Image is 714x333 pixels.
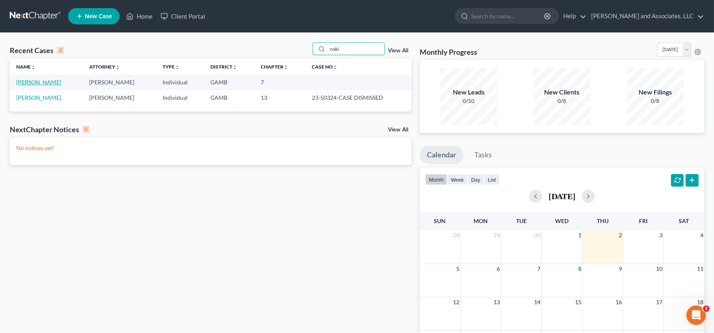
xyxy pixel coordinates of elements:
a: Case Nounfold_more [312,64,338,70]
span: 7 [536,264,541,274]
span: 9 [618,264,623,274]
div: 0/8 [534,97,590,105]
td: GAMB [204,90,254,105]
span: New Case [85,13,112,19]
i: unfold_more [115,65,120,70]
td: GAMB [204,75,254,90]
button: week [447,174,467,185]
p: No notices yet! [16,144,405,152]
span: 10 [655,264,663,274]
span: 8 [577,264,582,274]
span: 30 [533,230,541,240]
span: Wed [555,217,568,224]
span: 18 [696,297,704,307]
span: 14 [533,297,541,307]
button: day [467,174,484,185]
a: Districtunfold_more [210,64,237,70]
i: unfold_more [283,65,288,70]
span: 6 [496,264,501,274]
span: Sat [679,217,689,224]
div: 0/8 [627,97,684,105]
i: unfold_more [333,65,338,70]
span: Thu [597,217,609,224]
td: [PERSON_NAME] [83,90,156,105]
td: Individual [156,75,204,90]
a: Attorneyunfold_more [89,64,120,70]
span: Fri [639,217,648,224]
div: NextChapter Notices [10,125,90,134]
div: New Filings [627,88,684,97]
span: 12 [452,297,460,307]
span: 15 [574,297,582,307]
td: 23-50324-CASE DISMISSED [305,90,412,105]
div: New Clients [534,88,590,97]
a: View All [388,127,408,133]
i: unfold_more [232,65,237,70]
span: 28 [452,230,460,240]
span: 16 [615,297,623,307]
div: 0 [82,126,90,133]
td: [PERSON_NAME] [83,75,156,90]
div: 2 [57,47,64,54]
i: unfold_more [175,65,180,70]
button: list [484,174,500,185]
span: Mon [474,217,488,224]
a: [PERSON_NAME] [16,79,61,86]
a: [PERSON_NAME] [16,94,61,101]
a: Chapterunfold_more [261,64,288,70]
a: View All [388,48,408,54]
button: month [425,174,447,185]
a: Nameunfold_more [16,64,36,70]
h2: [DATE] [549,192,575,200]
span: 1 [577,230,582,240]
span: Tue [516,217,527,224]
input: Search by name... [328,43,384,55]
td: 13 [254,90,305,105]
span: 2 [618,230,623,240]
a: [PERSON_NAME] and Associates, LLC [587,9,704,24]
div: New Leads [440,88,497,97]
td: Individual [156,90,204,105]
span: 4 [699,230,704,240]
span: 29 [493,230,501,240]
span: Sun [434,217,446,224]
i: unfold_more [31,65,36,70]
a: Help [559,9,586,24]
span: 5 [455,264,460,274]
h3: Monthly Progress [420,47,477,57]
div: Recent Cases [10,45,64,55]
a: Typeunfold_more [163,64,180,70]
a: Home [122,9,157,24]
td: 7 [254,75,305,90]
span: 2 [703,305,710,312]
input: Search by name... [471,9,545,24]
a: Tasks [467,146,499,164]
div: 0/10 [440,97,497,105]
span: 3 [658,230,663,240]
a: Client Portal [157,9,209,24]
iframe: Intercom live chat [686,305,706,325]
a: Calendar [420,146,463,164]
span: 11 [696,264,704,274]
span: 13 [493,297,501,307]
span: 17 [655,297,663,307]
